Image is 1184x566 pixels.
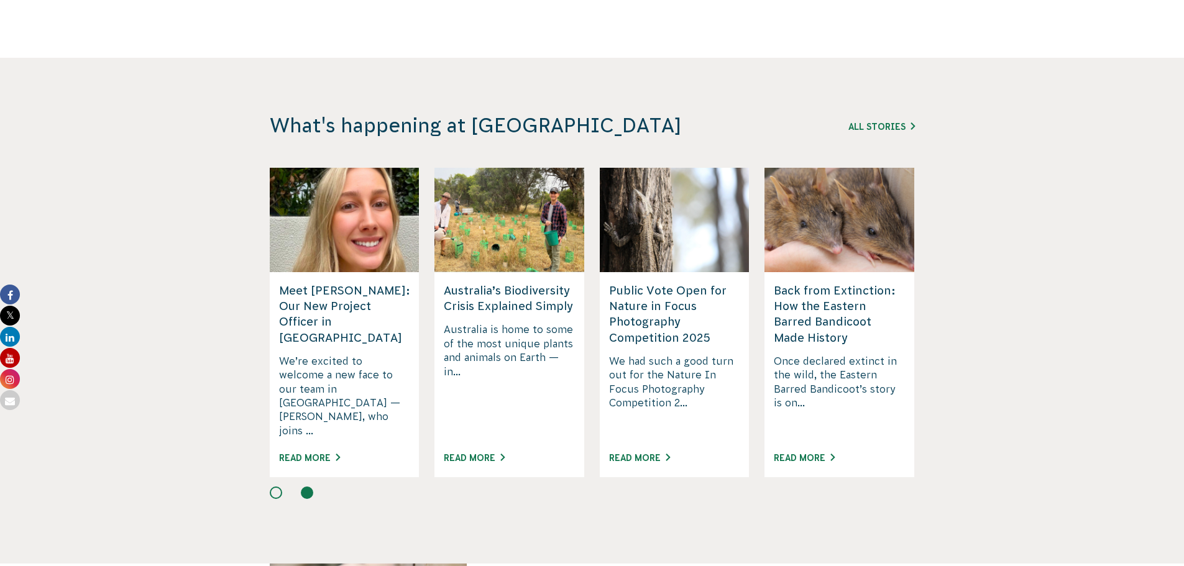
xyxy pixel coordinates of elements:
[444,322,575,437] p: Australia is home to some of the most unique plants and animals on Earth — in...
[270,114,747,138] h3: What's happening at [GEOGRAPHIC_DATA]
[774,283,905,345] h5: Back from Extinction: How the Eastern Barred Bandicoot Made History
[609,453,670,463] a: Read More
[848,122,915,132] a: All Stories
[444,283,575,314] h5: Australia’s Biodiversity Crisis Explained Simply
[279,283,410,345] h5: Meet [PERSON_NAME]: Our New Project Officer in [GEOGRAPHIC_DATA]
[774,354,905,437] p: Once declared extinct in the wild, the Eastern Barred Bandicoot’s story is on...
[444,453,505,463] a: Read More
[774,453,835,463] a: Read More
[609,354,740,437] p: We had such a good turn out for the Nature In Focus Photography Competition 2...
[279,453,340,463] a: Read More
[609,283,740,345] h5: Public Vote Open for Nature in Focus Photography Competition 2025
[279,354,410,437] p: We’re excited to welcome a new face to our team in [GEOGRAPHIC_DATA] — [PERSON_NAME], who joins ...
